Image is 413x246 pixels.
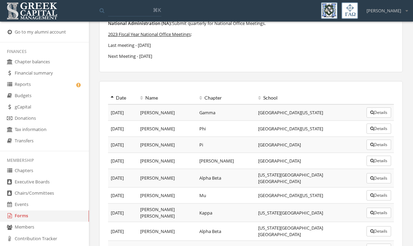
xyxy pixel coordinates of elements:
span: [PERSON_NAME] [367,8,401,14]
td: Mu [197,187,255,204]
td: [PERSON_NAME] [197,153,255,169]
td: Kappa [197,204,255,222]
button: Details [367,190,391,200]
td: [PERSON_NAME] [137,187,196,204]
th: Date [108,92,137,104]
td: [GEOGRAPHIC_DATA] [255,137,359,153]
button: Details [367,173,391,183]
p: : [108,30,394,38]
td: [DATE] [108,204,137,222]
td: [PERSON_NAME] [137,169,196,187]
button: Details [367,140,391,150]
td: [DATE] [108,137,137,153]
p: Next Meeting - [DATE] [108,52,394,60]
td: Gamma [197,104,255,121]
td: [PERSON_NAME] [137,137,196,153]
td: [DATE] [108,153,137,169]
td: [PERSON_NAME] [PERSON_NAME] [137,204,196,222]
th: Chapter [197,92,255,104]
td: [DATE] [108,222,137,241]
p: Submit quarterly for National Office Meetings. [108,20,394,27]
td: [GEOGRAPHIC_DATA][US_STATE] [255,121,359,137]
td: [GEOGRAPHIC_DATA][US_STATE] [255,104,359,121]
button: Details [367,124,391,134]
strong: National Administration (NA): [108,20,172,26]
td: [GEOGRAPHIC_DATA][US_STATE] [255,187,359,204]
button: Details [367,208,391,218]
button: Details [367,226,391,236]
button: Details [367,107,391,118]
td: Pi [197,137,255,153]
td: [GEOGRAPHIC_DATA] [255,153,359,169]
th: Name [137,92,196,104]
td: [US_STATE][GEOGRAPHIC_DATA] [GEOGRAPHIC_DATA] [255,169,359,187]
td: [US_STATE][GEOGRAPHIC_DATA] [GEOGRAPHIC_DATA] [255,222,359,241]
td: [DATE] [108,187,137,204]
td: [PERSON_NAME] [137,104,196,121]
td: Phi [197,121,255,137]
button: Details [367,156,391,166]
td: [PERSON_NAME] [137,121,196,137]
td: [DATE] [108,169,137,187]
div: [PERSON_NAME] [362,2,408,14]
td: [DATE] [108,121,137,137]
span: ⌘K [153,7,161,13]
td: Alpha Beta [197,169,255,187]
td: [US_STATE][GEOGRAPHIC_DATA] [255,204,359,222]
p: Last meeting - [DATE] [108,41,394,49]
td: [DATE] [108,104,137,121]
td: [PERSON_NAME] [137,153,196,169]
td: [PERSON_NAME] [137,222,196,241]
th: School [255,92,359,104]
u: 2023 Fiscal Year National Office Meetings [108,31,191,37]
td: Alpha Beta [197,222,255,241]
